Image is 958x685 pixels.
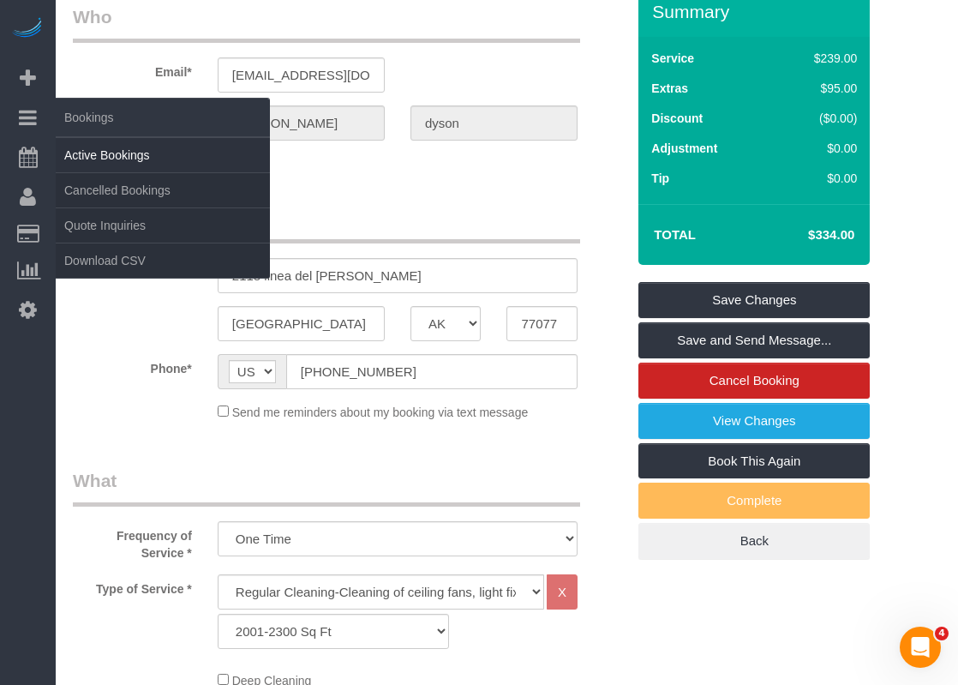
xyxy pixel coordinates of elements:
input: City* [218,306,385,341]
div: $95.00 [778,80,858,97]
label: Discount [651,110,703,127]
legend: What [73,468,580,507]
a: Cancel Booking [638,363,870,399]
input: Zip Code* [506,306,578,341]
a: View Changes [638,403,870,439]
a: Save Changes [638,282,870,318]
strong: Total [654,227,696,242]
input: Last Name* [410,105,578,141]
span: Send me reminders about my booking via text message [232,406,529,419]
a: Cancelled Bookings [56,173,270,207]
input: First Name* [218,105,385,141]
a: Back [638,523,870,559]
a: Active Bookings [56,138,270,172]
legend: Where [73,205,580,243]
input: Phone* [286,354,578,389]
label: Type of Service * [60,574,205,598]
div: $239.00 [778,50,858,67]
legend: Who [73,4,580,43]
input: Email* [218,57,385,93]
img: Automaid Logo [10,17,45,41]
label: Frequency of Service * [60,521,205,562]
label: Email* [60,57,205,81]
div: $0.00 [778,140,858,157]
iframe: Intercom live chat [900,627,941,668]
div: ($0.00) [778,110,858,127]
span: 4 [935,627,949,640]
label: Service [651,50,694,67]
ul: Bookings [56,137,270,279]
a: Download CSV [56,243,270,278]
label: Tip [651,170,669,187]
label: Phone* [60,354,205,377]
h4: $334.00 [757,228,854,243]
span: Bookings [56,98,270,137]
a: Quote Inquiries [56,208,270,243]
h3: Summary [652,2,861,21]
a: Save and Send Message... [638,322,870,358]
label: Extras [651,80,688,97]
label: Adjustment [651,140,717,157]
a: Book This Again [638,443,870,479]
div: $0.00 [778,170,858,187]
